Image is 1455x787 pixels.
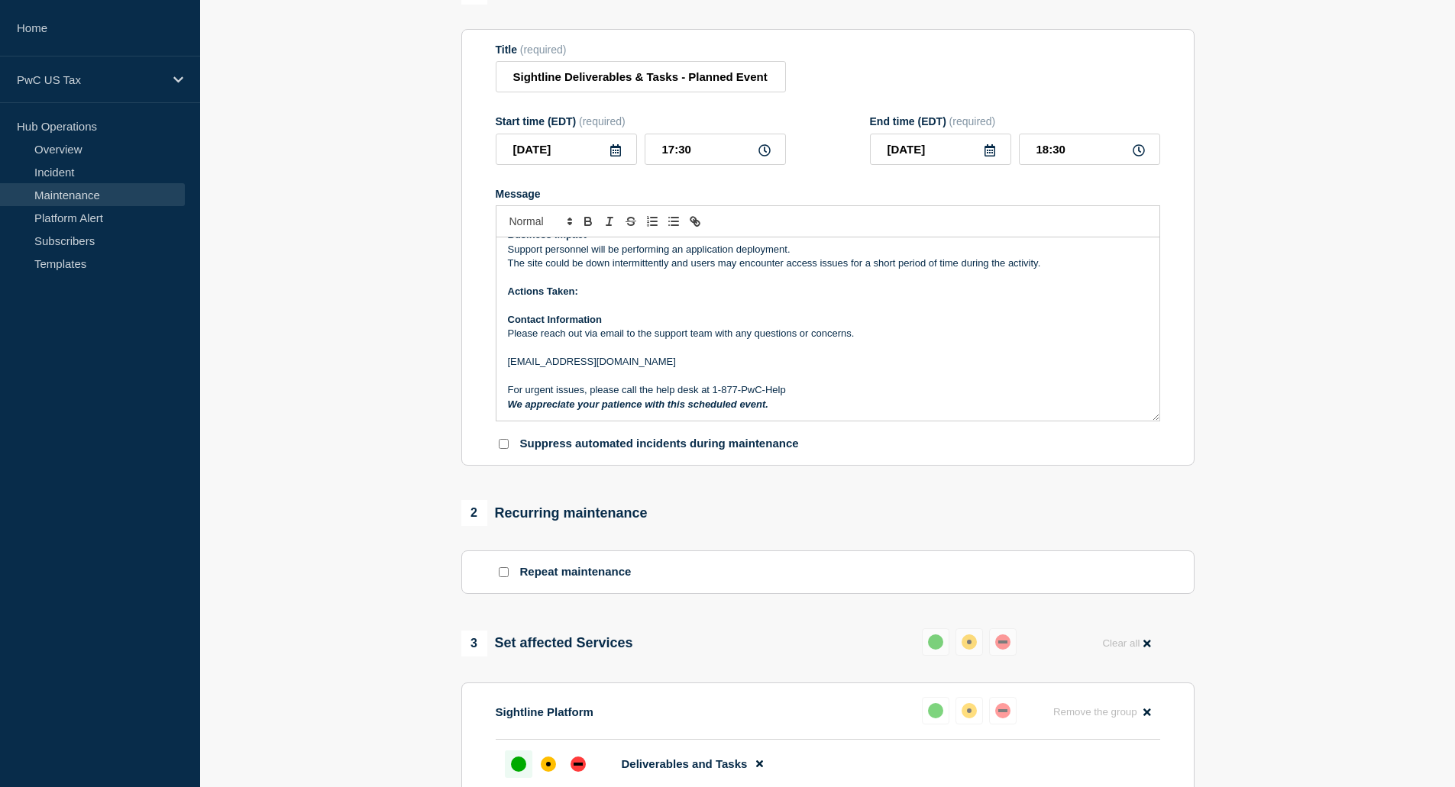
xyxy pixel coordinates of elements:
div: up [928,703,943,718]
div: up [928,634,943,650]
div: Start time (EDT) [496,115,786,127]
span: (required) [949,115,996,127]
input: Suppress automated incidents during maintenance [499,439,509,449]
p: Please reach out via email to the support team with any questions or concerns. [508,327,1148,340]
input: Repeat maintenance [499,567,509,577]
div: down [995,703,1010,718]
input: YYYY-MM-DD [496,134,637,165]
p: Support personnel will be performing an application deployment. [508,243,1148,256]
p: For urgent issues, please call the help desk at 1-877-PwC-Help [508,383,1148,397]
p: Sightline Platform [496,705,593,718]
div: Set affected Services [461,631,633,656]
div: End time (EDT) [870,115,1160,127]
input: YYYY-MM-DD [870,134,1011,165]
input: Title [496,61,786,92]
button: Toggle ordered list [642,212,663,231]
div: Recurring maintenance [461,500,648,526]
div: Message [496,188,1160,200]
span: Font size [503,212,577,231]
button: Remove the group [1044,697,1160,727]
div: affected [541,756,556,772]
button: Toggle italic text [599,212,620,231]
div: up [511,756,526,772]
button: up [922,697,949,724]
div: down [571,756,586,772]
span: Deliverables and Tasks [622,757,748,770]
strong: Actions Taken: [508,285,578,297]
span: (required) [579,115,626,127]
span: 2 [461,500,487,526]
button: affected [955,628,983,656]
button: Toggle bold text [577,212,599,231]
em: We appreciate your patience with this scheduled event. [508,398,768,410]
p: Repeat maintenance [520,565,632,579]
button: up [922,628,949,656]
p: Suppress automated incidents during maintenance [520,437,799,451]
button: Toggle strikethrough text [620,212,642,231]
div: down [995,634,1010,650]
button: Toggle link [684,212,706,231]
span: 3 [461,631,487,656]
p: [EMAIL_ADDRESS][DOMAIN_NAME] [508,355,1148,369]
button: affected [955,697,983,724]
span: (required) [520,44,567,56]
button: down [989,628,1017,656]
div: Title [496,44,786,56]
span: Remove the group [1053,706,1137,718]
strong: Contact Information [508,314,603,325]
div: affected [962,703,977,718]
button: down [989,697,1017,724]
p: PwC US Tax [17,73,163,86]
div: Message [496,237,1159,421]
button: Clear all [1093,628,1159,658]
input: HH:MM [1019,134,1160,165]
p: The site could be down intermittently and users may encounter access issues for a short period of... [508,256,1148,270]
input: HH:MM [645,134,786,165]
div: affected [962,634,977,650]
button: Toggle bulleted list [663,212,684,231]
